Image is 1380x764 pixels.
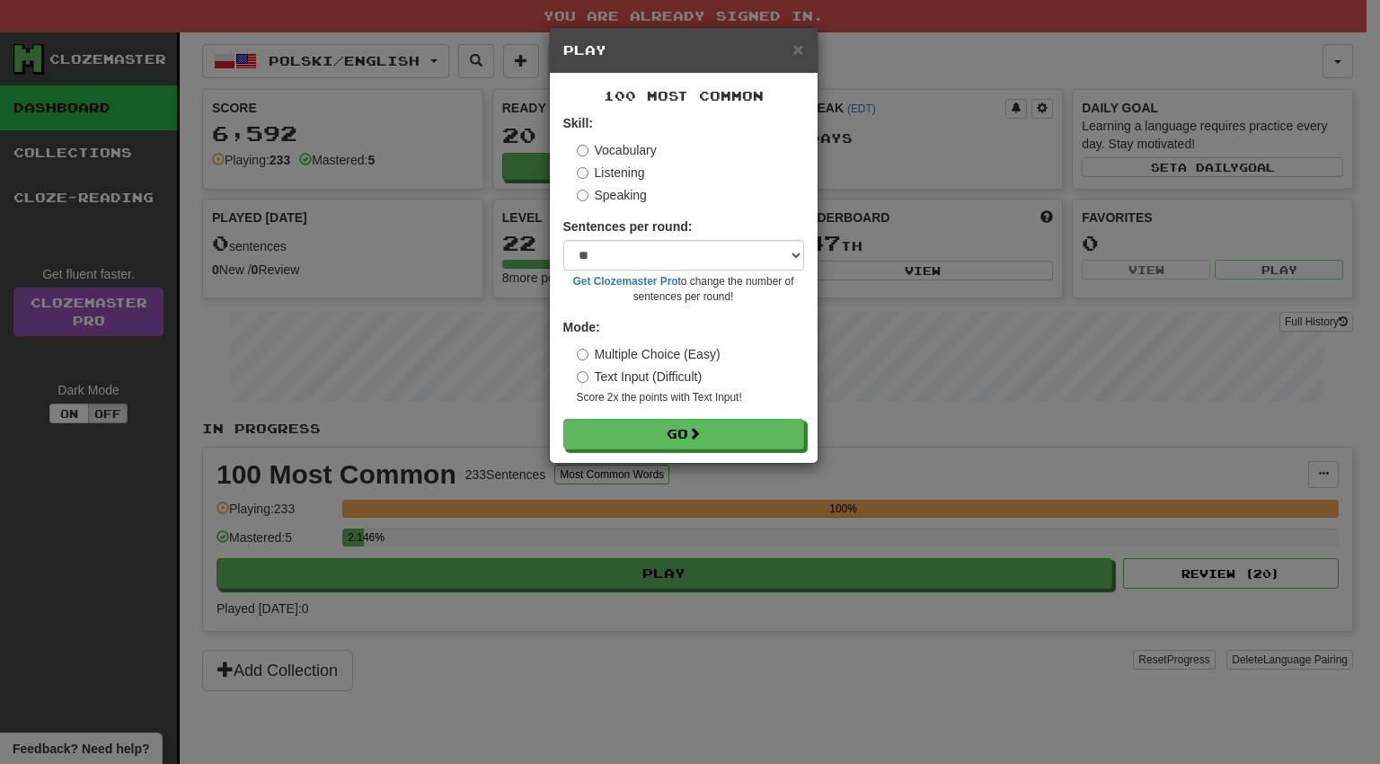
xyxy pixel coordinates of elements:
[577,186,647,204] label: Speaking
[563,419,804,449] button: Go
[577,368,703,386] label: Text Input (Difficult)
[577,345,721,363] label: Multiple Choice (Easy)
[577,349,588,360] input: Multiple Choice (Easy)
[563,116,593,130] strong: Skill:
[577,190,588,201] input: Speaking
[563,218,693,235] label: Sentences per round:
[577,167,588,179] input: Listening
[577,141,657,159] label: Vocabulary
[792,39,803,59] span: ×
[577,164,645,182] label: Listening
[604,88,764,103] span: 100 Most Common
[577,390,804,405] small: Score 2x the points with Text Input !
[792,40,803,58] button: Close
[563,320,600,334] strong: Mode:
[563,274,804,305] small: to change the number of sentences per round!
[573,275,678,288] a: Get Clozemaster Pro
[563,41,804,59] h5: Play
[577,145,588,156] input: Vocabulary
[577,371,588,383] input: Text Input (Difficult)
